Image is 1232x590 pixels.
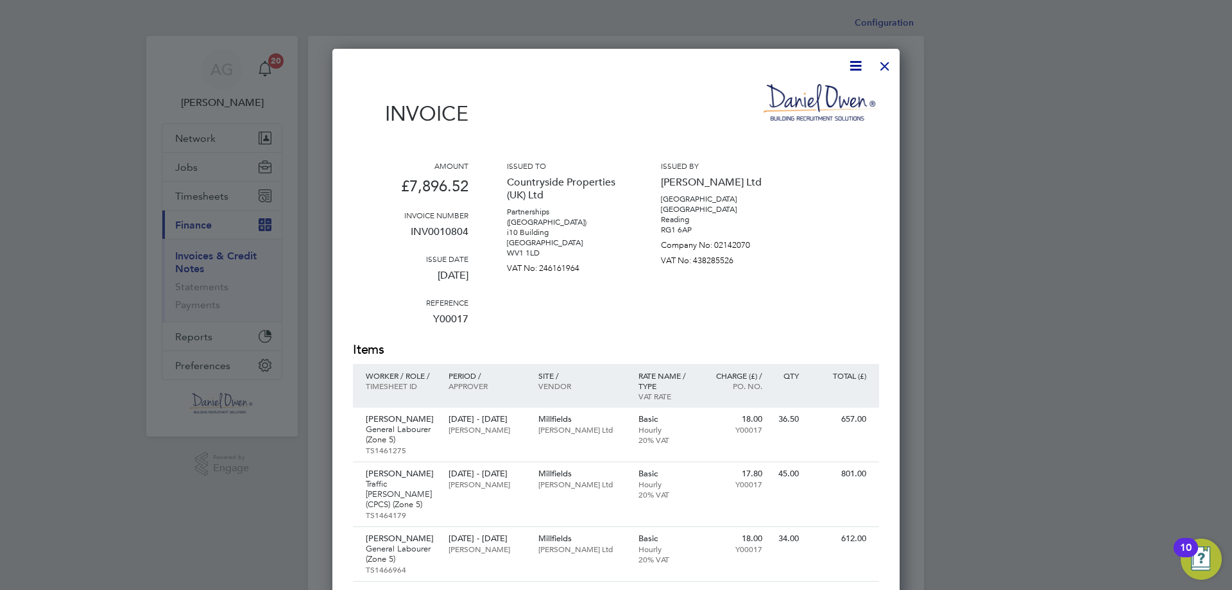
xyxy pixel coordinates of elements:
p: 34.00 [775,534,799,544]
p: [PERSON_NAME] Ltd [538,424,626,435]
p: Approver [449,381,525,391]
p: Basic [638,534,694,544]
p: [PERSON_NAME] [366,534,436,544]
p: [GEOGRAPHIC_DATA] [661,204,776,214]
div: 10 [1180,548,1192,564]
p: [PERSON_NAME] [449,544,525,554]
p: VAT rate [638,391,694,401]
p: [PERSON_NAME] [449,479,525,489]
p: [PERSON_NAME] [366,414,436,424]
img: danielowen-logo-remittance.png [764,84,879,121]
h3: Issued by [661,161,776,171]
p: Worker / Role / [366,370,436,381]
p: RG1 6AP [661,225,776,235]
p: 18.00 [706,534,762,544]
p: Basic [638,414,694,424]
p: TS1461275 [366,445,436,455]
p: 36.50 [775,414,799,424]
p: [PERSON_NAME] Ltd [538,479,626,489]
p: TS1466964 [366,564,436,575]
p: 801.00 [812,469,866,479]
p: TS1464179 [366,510,436,520]
p: Hourly [638,479,694,489]
p: Rate name / type [638,370,694,391]
p: 17.80 [706,469,762,479]
p: Y00017 [706,544,762,554]
p: 20% VAT [638,489,694,499]
p: Basic [638,469,694,479]
p: 20% VAT [638,435,694,445]
p: [DATE] - [DATE] [449,414,525,424]
p: Hourly [638,424,694,435]
p: i10 Building [507,227,622,238]
p: [GEOGRAPHIC_DATA] [661,194,776,204]
h3: Amount [353,161,468,171]
p: 18.00 [706,414,762,424]
p: 45.00 [775,469,799,479]
p: Hourly [638,544,694,554]
p: Millfields [538,534,626,544]
p: [DATE] - [DATE] [449,469,525,479]
p: 612.00 [812,534,866,544]
p: Y00017 [353,308,468,341]
p: [PERSON_NAME] [366,469,436,479]
p: £7,896.52 [353,171,468,210]
p: INV0010804 [353,220,468,254]
p: Charge (£) / [706,370,762,381]
p: [PERSON_NAME] Ltd [538,544,626,554]
h3: Reference [353,297,468,308]
p: [GEOGRAPHIC_DATA] [507,238,622,248]
p: QTY [775,370,799,381]
p: Total (£) [812,370,866,381]
p: General Labourer (Zone 5) [366,544,436,564]
p: Millfields [538,469,626,479]
p: [PERSON_NAME] Ltd [661,171,776,194]
h3: Issued to [507,161,622,171]
p: VAT No: 246161964 [507,258,622,273]
p: Site / [538,370,626,381]
p: [DATE] [353,264,468,297]
p: Vendor [538,381,626,391]
p: Company No: 02142070 [661,235,776,250]
p: Timesheet ID [366,381,436,391]
p: Countryside Properties (UK) Ltd [507,171,622,207]
p: [PERSON_NAME] [449,424,525,435]
p: VAT No: 438285526 [661,250,776,266]
p: [DATE] - [DATE] [449,534,525,544]
p: Partnerships ([GEOGRAPHIC_DATA]) [507,207,622,227]
button: Open Resource Center, 10 new notifications [1181,539,1222,580]
p: 657.00 [812,414,866,424]
p: Traffic [PERSON_NAME] (CPCS) (Zone 5) [366,479,436,510]
p: Y00017 [706,479,762,489]
p: General Labourer (Zone 5) [366,424,436,445]
p: Y00017 [706,424,762,435]
p: 20% VAT [638,554,694,564]
h1: Invoice [353,101,468,126]
p: Reading [661,214,776,225]
h2: Items [353,341,879,359]
p: Po. No. [706,381,762,391]
h3: Issue date [353,254,468,264]
p: Millfields [538,414,626,424]
p: Period / [449,370,525,381]
h3: Invoice number [353,210,468,220]
p: WV1 1LD [507,248,622,258]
